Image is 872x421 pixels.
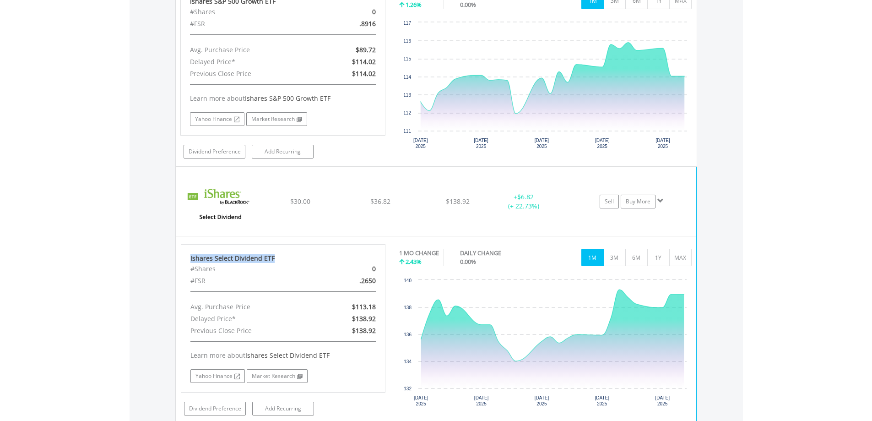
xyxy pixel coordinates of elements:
div: .8916 [316,18,382,30]
text: 132 [404,386,412,391]
a: Dividend Preference [184,402,246,416]
span: $30.00 [290,197,310,206]
div: Avg. Purchase Price [184,301,316,313]
text: 117 [403,21,411,26]
span: 1.26% [406,0,422,9]
text: [DATE] 2025 [595,138,610,149]
text: 138 [404,305,412,310]
a: Dividend Preference [184,145,245,159]
text: 116 [403,38,411,44]
a: Buy More [621,195,655,208]
a: Yahoo Finance [190,112,244,126]
div: Previous Close Price [183,68,316,80]
button: 1Y [647,249,670,266]
button: 1M [581,249,604,266]
a: Market Research [247,369,308,383]
button: 6M [625,249,648,266]
text: [DATE] 2025 [474,138,488,149]
span: $138.92 [352,326,376,335]
text: [DATE] 2025 [534,138,549,149]
span: $114.02 [352,57,376,66]
span: $114.02 [352,69,376,78]
div: Chart. Highcharts interactive chart. [399,18,692,155]
text: [DATE] 2025 [474,395,489,406]
div: DAILY CHANGE [460,249,533,257]
div: Delayed Price* [183,56,316,68]
text: [DATE] 2025 [595,395,610,406]
text: 134 [404,359,412,364]
text: [DATE] 2025 [655,138,670,149]
div: 1 MO CHANGE [399,249,439,257]
div: #Shares [183,6,316,18]
img: EQU.US.DVY.png [181,179,260,234]
text: 115 [403,56,411,61]
div: Learn more about [190,351,376,360]
div: Chart. Highcharts interactive chart. [399,275,692,413]
div: 0 [316,263,383,275]
div: #Shares [184,263,316,275]
span: $138.92 [352,314,376,323]
text: [DATE] 2025 [414,395,428,406]
a: Add Recurring [252,145,314,159]
text: [DATE] 2025 [413,138,428,149]
text: [DATE] 2025 [535,395,549,406]
span: $138.92 [446,197,470,206]
div: Ishares Select Dividend ETF [190,254,376,263]
text: 114 [403,75,411,80]
div: Learn more about [190,94,376,103]
div: Delayed Price* [184,313,316,325]
span: Ishares S&P 500 Growth ETF [245,94,330,103]
div: Avg. Purchase Price [183,44,316,56]
span: 0.00% [460,257,476,266]
div: #FSR [183,18,316,30]
svg: Interactive chart [399,18,692,155]
span: 2.43% [406,257,422,266]
a: Market Research [246,112,307,126]
button: MAX [669,249,692,266]
span: $113.18 [352,302,376,311]
div: 0 [316,6,382,18]
text: 112 [403,110,411,115]
div: Previous Close Price [184,325,316,337]
text: 111 [403,129,411,134]
span: 0.00% [460,0,476,9]
span: $6.82 [517,192,534,201]
div: + (+ 22.73%) [489,192,558,211]
text: 113 [403,93,411,98]
div: .2650 [316,275,383,287]
text: [DATE] 2025 [655,395,670,406]
svg: Interactive chart [399,275,691,413]
div: #FSR [184,275,316,287]
text: 140 [404,278,412,283]
a: Yahoo Finance [190,369,245,383]
span: Ishares Select Dividend ETF [245,351,330,360]
span: $89.72 [356,45,376,54]
span: $36.82 [370,197,390,206]
text: 136 [404,332,412,337]
a: Sell [600,195,619,208]
button: 3M [603,249,626,266]
a: Add Recurring [252,402,314,416]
